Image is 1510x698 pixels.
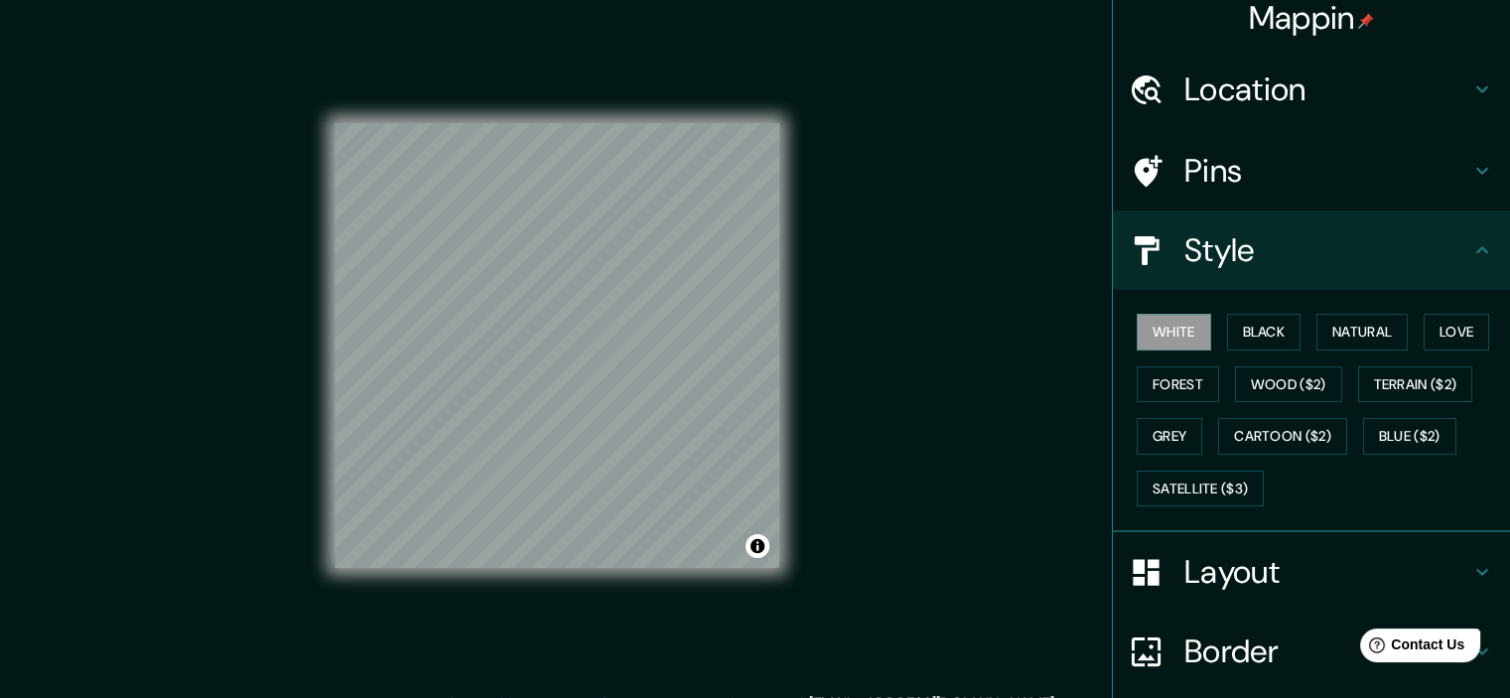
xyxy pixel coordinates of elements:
[1113,532,1510,612] div: Layout
[1113,210,1510,290] div: Style
[1184,631,1470,671] h4: Border
[1113,131,1510,210] div: Pins
[746,534,769,558] button: Toggle attribution
[1113,612,1510,691] div: Border
[1113,50,1510,129] div: Location
[1184,70,1470,109] h4: Location
[1424,314,1489,350] button: Love
[1184,552,1470,592] h4: Layout
[1184,151,1470,191] h4: Pins
[1363,418,1456,455] button: Blue ($2)
[1235,366,1342,403] button: Wood ($2)
[1358,366,1473,403] button: Terrain ($2)
[1316,314,1408,350] button: Natural
[1137,314,1211,350] button: White
[1137,366,1219,403] button: Forest
[1137,418,1202,455] button: Grey
[1137,471,1264,507] button: Satellite ($3)
[1358,13,1374,29] img: pin-icon.png
[1218,418,1347,455] button: Cartoon ($2)
[335,123,779,568] canvas: Map
[1184,230,1470,270] h4: Style
[1333,621,1488,676] iframe: Help widget launcher
[1227,314,1302,350] button: Black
